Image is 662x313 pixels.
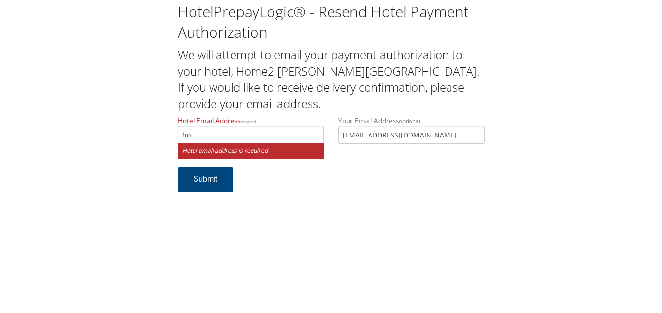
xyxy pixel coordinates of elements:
[178,143,324,159] small: Hotel email address is required
[178,126,324,144] input: Hotel Email Addressrequired
[178,167,234,192] button: Submit
[399,117,420,125] small: optional
[338,126,485,144] input: Your Email Addressoptional
[178,46,485,112] h2: We will attempt to email your payment authorization to your hotel, Home2 [PERSON_NAME][GEOGRAPHIC...
[338,116,485,144] label: Your Email Address
[178,116,324,144] label: Hotel Email Address
[178,1,485,42] h1: HotelPrepayLogic® - Resend Hotel Payment Authorization
[240,119,256,124] small: required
